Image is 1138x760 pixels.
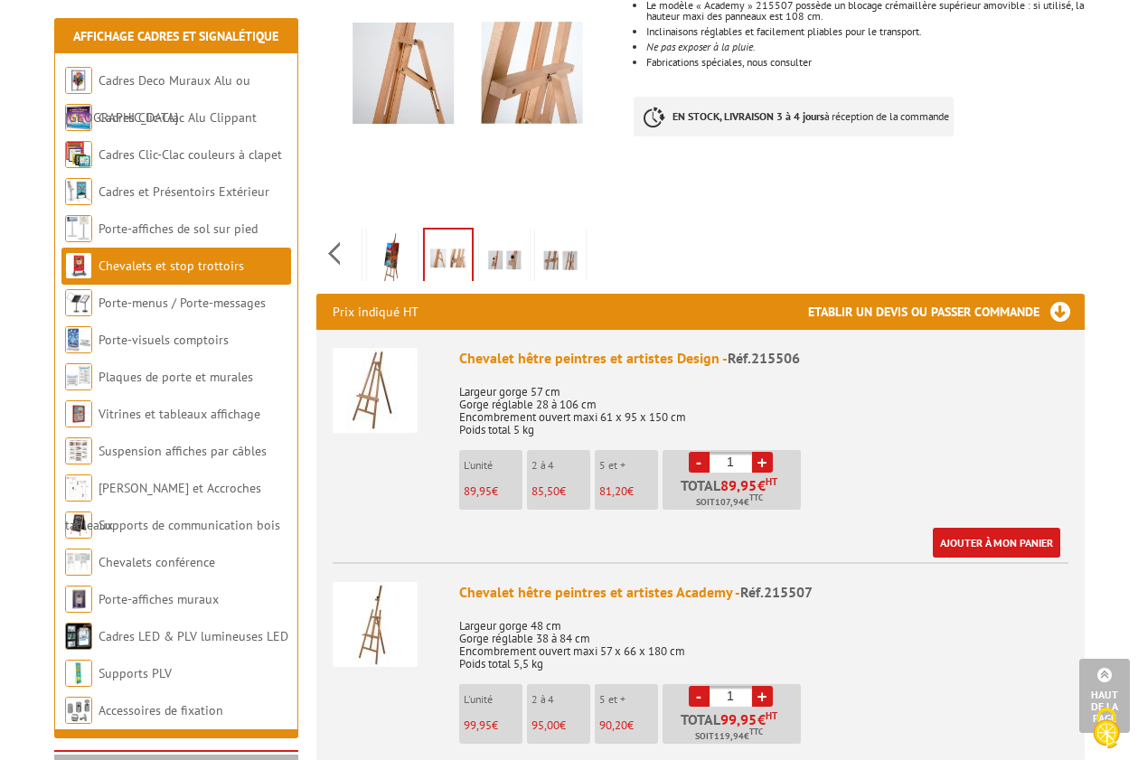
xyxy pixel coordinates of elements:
[333,294,419,330] p: Prix indiqué HT
[99,258,244,274] a: Chevalets et stop trottoirs
[483,231,526,287] img: 215507_2.jpg
[99,369,253,385] a: Plaques de porte et murales
[459,348,1068,369] div: Chevalet hêtre peintres et artistes Design -
[740,583,813,601] span: Réf.215507
[65,586,92,613] img: Porte-affiches muraux
[749,493,763,502] sup: TTC
[714,729,744,744] span: 119,94
[531,719,590,732] p: €
[65,363,92,390] img: Plaques de porte et murales
[599,459,658,472] p: 5 et +
[65,660,92,687] img: Supports PLV
[933,528,1060,558] a: Ajouter à mon panier
[531,485,590,498] p: €
[65,623,92,650] img: Cadres LED & PLV lumineuses LED
[65,326,92,353] img: Porte-visuels comptoirs
[667,712,801,744] p: Total
[99,665,172,681] a: Supports PLV
[599,693,658,706] p: 5 et +
[689,452,710,473] a: -
[464,459,522,472] p: L'unité
[1084,706,1129,751] img: Cookies (fenêtre modale)
[65,549,92,576] img: Chevalets conférence
[1079,659,1130,733] a: Haut de la page
[646,57,1084,68] div: Fabrications spéciales, nous consulter
[531,483,560,499] span: 85,50
[464,693,522,706] p: L'unité
[531,459,590,472] p: 2 à 4
[99,554,215,570] a: Chevalets conférence
[464,719,522,732] p: €
[539,231,582,287] img: 215507_3.jpg
[65,215,92,242] img: Porte-affiches de sol sur pied
[65,697,92,724] img: Accessoires de fixation
[99,295,266,311] a: Porte-menus / Porte-messages
[667,478,801,510] p: Total
[333,582,418,667] img: Chevalet hêtre peintres et artistes Academy
[695,729,763,744] span: Soit €
[634,97,954,136] p: à réception de la commande
[325,239,343,268] span: Previous
[99,702,223,718] a: Accessoires de fixation
[749,727,763,737] sup: TTC
[720,478,757,493] span: 89,95
[99,183,269,200] a: Cadres et Présentoirs Extérieur
[752,452,773,473] a: +
[766,709,777,722] sup: HT
[65,141,92,168] img: Cadres Clic-Clac couleurs à clapet
[371,231,414,287] img: chevalets_et_stop_trottoirs_215506.jpg
[65,178,92,205] img: Cadres et Présentoirs Extérieur
[531,718,560,733] span: 95,00
[599,719,658,732] p: €
[459,607,1068,671] p: Largeur gorge 48 cm Gorge réglable 38 à 84 cm Encombrement ouvert maxi 57 x 66 x 180 cm Poids tot...
[715,495,744,510] span: 107,94
[65,480,261,533] a: [PERSON_NAME] et Accroches tableaux
[99,628,288,644] a: Cadres LED & PLV lumineuses LED
[646,26,1084,37] li: Inclinaisons réglables et facilement pliables pour le transport.
[99,109,257,126] a: Cadres Clic-Clac Alu Clippant
[99,220,258,237] a: Porte-affiches de sol sur pied
[464,718,492,733] span: 99,95
[728,349,800,367] span: Réf.215506
[99,443,267,459] a: Suspension affiches par câbles
[672,109,824,123] strong: EN STOCK, LIVRAISON 3 à 4 jours
[73,28,278,44] a: Affichage Cadres et Signalétique
[65,400,92,427] img: Vitrines et tableaux affichage
[99,332,229,348] a: Porte-visuels comptoirs
[464,485,522,498] p: €
[99,146,282,163] a: Cadres Clic-Clac couleurs à clapet
[696,495,763,510] span: Soit €
[65,252,92,279] img: Chevalets et stop trottoirs
[99,591,219,607] a: Porte-affiches muraux
[808,294,1085,330] h3: Etablir un devis ou passer commande
[99,517,280,533] a: Supports de communication bois
[333,348,418,433] img: Chevalet hêtre peintres et artistes Design
[425,230,472,286] img: 215507_1.jpg
[65,67,92,94] img: Cadres Deco Muraux Alu ou Bois
[720,712,757,727] span: 99,95
[531,693,590,706] p: 2 à 4
[757,712,766,727] span: €
[459,373,1068,436] p: Largeur gorge 57 cm Gorge réglable 28 à 106 cm Encombrement ouvert maxi 61 x 95 x 150 cm Poids to...
[757,478,766,493] span: €
[689,686,710,707] a: -
[99,406,260,422] a: Vitrines et tableaux affichage
[65,72,250,126] a: Cadres Deco Muraux Alu ou [GEOGRAPHIC_DATA]
[65,474,92,502] img: Cimaises et Accroches tableaux
[1075,699,1138,760] button: Cookies (fenêtre modale)
[599,483,627,499] span: 81,20
[459,582,1068,603] div: Chevalet hêtre peintres et artistes Academy -
[599,718,627,733] span: 90,20
[766,475,777,488] sup: HT
[464,483,492,499] span: 89,95
[646,40,756,53] em: Ne pas exposer à la pluie.
[65,289,92,316] img: Porte-menus / Porte-messages
[752,686,773,707] a: +
[65,437,92,464] img: Suspension affiches par câbles
[599,485,658,498] p: €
